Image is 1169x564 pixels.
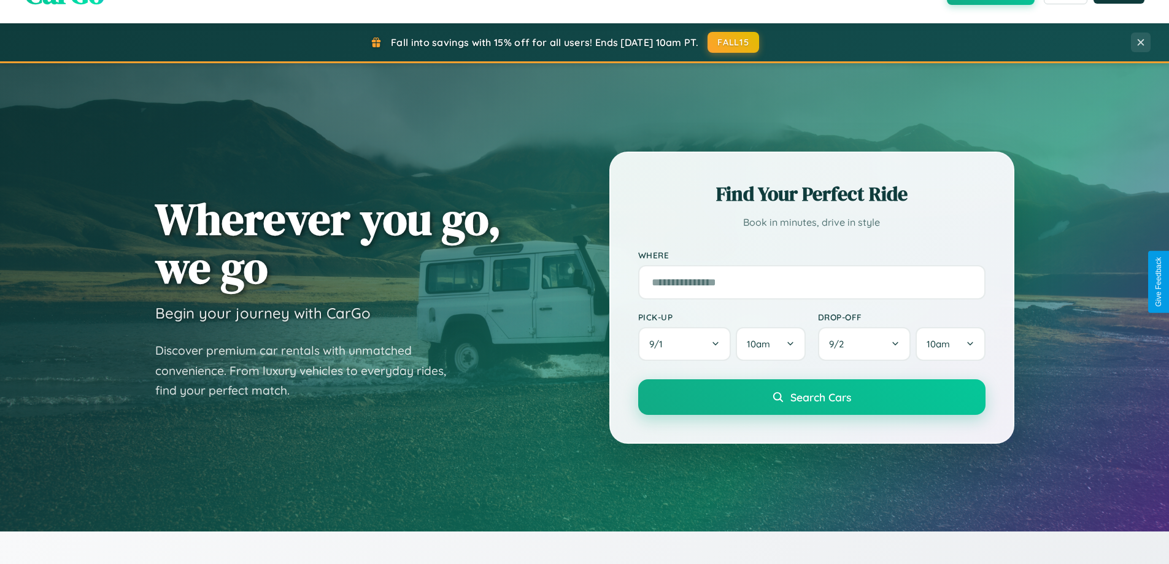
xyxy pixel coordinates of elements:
span: 10am [927,338,950,350]
label: Drop-off [818,312,986,322]
div: Give Feedback [1154,257,1163,307]
button: 9/2 [818,327,911,361]
button: 9/1 [638,327,731,361]
span: Search Cars [790,390,851,404]
button: Search Cars [638,379,986,415]
button: 10am [916,327,985,361]
label: Where [638,250,986,260]
span: 9 / 2 [829,338,850,350]
p: Discover premium car rentals with unmatched convenience. From luxury vehicles to everyday rides, ... [155,341,462,401]
h3: Begin your journey with CarGo [155,304,371,322]
span: 9 / 1 [649,338,669,350]
button: 10am [736,327,805,361]
span: 10am [747,338,770,350]
span: Fall into savings with 15% off for all users! Ends [DATE] 10am PT. [391,36,698,48]
h1: Wherever you go, we go [155,195,501,292]
button: FALL15 [708,32,759,53]
p: Book in minutes, drive in style [638,214,986,231]
label: Pick-up [638,312,806,322]
h2: Find Your Perfect Ride [638,180,986,207]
